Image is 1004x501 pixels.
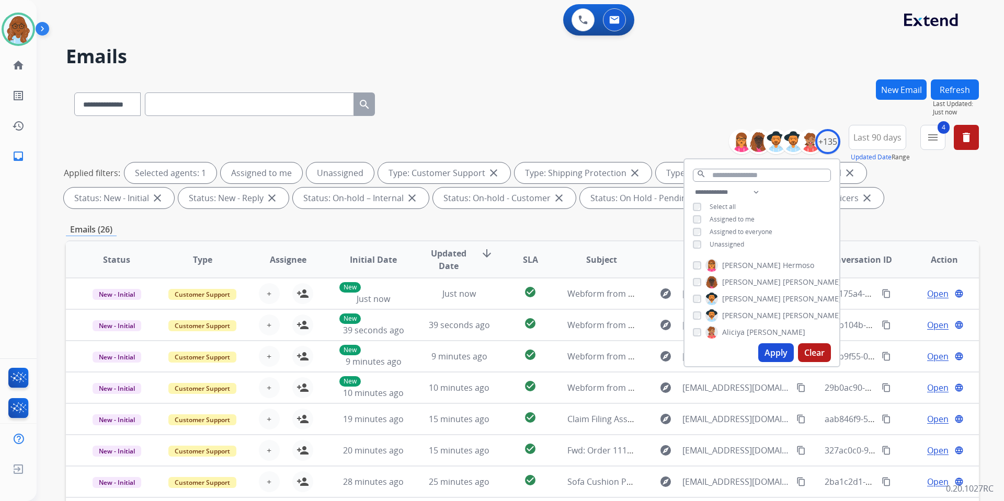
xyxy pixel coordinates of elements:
div: +135 [815,129,840,154]
span: Assigned to me [710,215,755,224]
span: Customer Support [168,289,236,300]
mat-icon: explore [659,350,672,363]
span: Sofa Cushion Problem – Warranty Help (Email Contact Only) [567,476,803,487]
span: New - Initial [93,320,141,331]
span: Open [927,350,949,363]
mat-icon: person_add [296,287,309,300]
mat-icon: close [487,167,500,179]
span: [EMAIL_ADDRESS][DOMAIN_NAME] [682,350,790,363]
mat-icon: search [358,98,371,111]
button: 4 [920,125,945,150]
span: 327ac0c0-9572-4550-9092-cda284ba84f5 [825,445,983,456]
mat-icon: close [266,192,278,204]
mat-icon: language [954,414,964,424]
mat-icon: person_add [296,444,309,457]
mat-icon: menu [927,131,939,144]
div: Selected agents: 1 [124,162,216,183]
span: Type [193,253,212,266]
mat-icon: person_add [296,475,309,488]
mat-icon: language [954,352,964,361]
div: Type: Shipping Protection [515,162,652,183]
mat-icon: check_circle [524,411,537,424]
button: + [259,283,280,304]
button: Last 90 days [849,125,906,150]
span: Just now [357,293,390,305]
span: 39 seconds ago [343,324,404,336]
span: [PERSON_NAME] [747,327,805,337]
mat-icon: check_circle [524,474,537,486]
mat-icon: check_circle [524,380,537,392]
mat-icon: explore [659,319,672,331]
span: 15 minutes ago [429,445,489,456]
span: New - Initial [93,477,141,488]
mat-icon: close [629,167,641,179]
span: [EMAIL_ADDRESS][DOMAIN_NAME] [682,319,790,331]
span: Select all [710,202,736,211]
mat-icon: content_copy [882,289,891,298]
mat-icon: content_copy [882,320,891,330]
mat-icon: close [406,192,418,204]
span: SLA [523,253,538,266]
span: [EMAIL_ADDRESS][DOMAIN_NAME] [682,381,790,394]
span: Webform from [EMAIL_ADDRESS][DOMAIN_NAME] on [DATE] [567,288,804,299]
button: + [259,346,280,367]
span: New - Initial [93,352,141,363]
span: Fwd: Order 1110294 confirmed [567,445,689,456]
button: + [259,377,280,398]
span: Last Updated: [933,100,979,108]
span: Open [927,319,949,331]
mat-icon: check_circle [524,442,537,455]
mat-icon: explore [659,475,672,488]
div: Status: On-hold – Internal [293,188,429,208]
span: Subject [586,253,617,266]
span: Customer Support [168,352,236,363]
mat-icon: language [954,320,964,330]
span: Open [927,444,949,457]
mat-icon: content_copy [882,352,891,361]
span: 28 minutes ago [343,476,404,487]
span: Last 90 days [853,135,902,139]
div: Status: On-hold - Customer [433,188,576,208]
span: + [267,381,271,394]
span: Customer Support [168,383,236,394]
span: 10 minutes ago [429,382,489,393]
span: Open [927,381,949,394]
span: Conversation ID [825,253,892,266]
mat-icon: close [861,192,873,204]
mat-icon: explore [659,413,672,425]
mat-icon: history [12,120,25,132]
div: Status: New - Initial [64,188,174,208]
span: [PERSON_NAME] [722,277,781,287]
span: Updated Date [425,247,473,272]
div: Assigned to me [221,162,302,183]
span: 39 seconds ago [429,319,490,331]
span: 4 [938,121,950,134]
mat-icon: content_copy [882,414,891,424]
mat-icon: check_circle [524,348,537,361]
mat-icon: list_alt [12,89,25,102]
span: Customer Support [168,320,236,331]
button: + [259,440,280,461]
div: Status: On Hold - Pending Parts [580,188,739,208]
mat-icon: search [697,169,706,179]
span: New - Initial [93,414,141,425]
img: avatar [4,15,33,44]
mat-icon: person_add [296,413,309,425]
span: Initial Date [350,253,397,266]
mat-icon: language [954,477,964,486]
span: 19 minutes ago [343,413,404,425]
span: + [267,444,271,457]
span: + [267,287,271,300]
th: Action [893,241,979,278]
div: Status: New - Reply [178,188,289,208]
p: Emails (26) [66,223,117,236]
button: Refresh [931,79,979,100]
span: 20 minutes ago [343,445,404,456]
div: Type: Customer Support [378,162,510,183]
span: 29b0ac90-898c-4060-8169-d53e0949ac91 [825,382,985,393]
span: 9 minutes ago [346,356,402,367]
span: Open [927,475,949,488]
span: + [267,413,271,425]
mat-icon: close [553,192,565,204]
button: Apply [758,343,794,362]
